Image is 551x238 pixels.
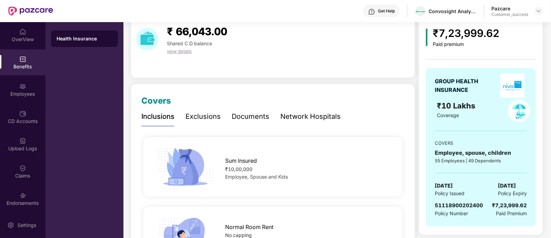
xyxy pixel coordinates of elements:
[19,110,26,117] img: svg+xml;base64,PHN2ZyBpZD0iQ0RfQWNjb3VudHMiIGRhdGEtbmFtZT0iQ0QgQWNjb3VudHMiIHhtbG5zPSJodHRwOi8vd3...
[435,182,453,190] span: [DATE]
[508,100,530,122] img: policyIcon
[492,201,527,210] div: ₹7,23,999.62
[57,35,112,42] div: Health Insurance
[155,146,216,188] img: icon
[141,111,174,122] div: Inclusions
[498,182,516,190] span: [DATE]
[7,222,14,229] img: svg+xml;base64,PHN2ZyBpZD0iU2V0dGluZy0yMHgyMCIgeG1sbnM9Imh0dHA6Ly93d3cudzMub3JnLzIwMDAvc3ZnIiB3aW...
[429,8,477,15] div: Convosight Analytics Private Limited
[491,5,528,12] div: Pazcare
[167,40,212,46] span: Shared C.D balance
[536,8,541,14] img: svg+xml;base64,PHN2ZyBpZD0iRHJvcGRvd24tMzJ4MzIiIHhtbG5zPSJodHRwOi8vd3d3LnczLm9yZy8yMDAwL3N2ZyIgd2...
[433,41,500,47] div: Paid premium
[437,112,459,118] span: Coverage
[496,210,527,217] span: Paid Premium
[437,101,478,110] span: ₹10 Lakhs
[141,96,171,106] span: Covers
[498,190,527,197] span: Policy Expiry
[426,29,428,46] img: icon
[435,210,468,216] span: Policy Number
[136,28,159,50] img: download
[8,7,53,16] img: New Pazcare Logo
[280,111,341,122] div: Network Hospitals
[500,74,524,98] img: insurerLogo
[368,8,375,15] img: svg+xml;base64,PHN2ZyBpZD0iSGVscC0zMngzMiIgeG1sbnM9Imh0dHA6Ly93d3cudzMub3JnLzIwMDAvc3ZnIiB3aWR0aD...
[435,190,464,197] span: Policy Issued
[435,202,483,209] span: 51118900202400
[435,77,495,94] div: GROUP HEALTH INSURANCE
[226,223,274,231] span: Normal Room Rent
[232,111,269,122] div: Documents
[19,83,26,90] img: svg+xml;base64,PHN2ZyBpZD0iRW1wbG95ZWVzIiB4bWxucz0iaHR0cDovL3d3dy53My5vcmcvMjAwMC9zdmciIHdpZHRoPS...
[16,222,38,229] div: Settings
[19,165,26,172] img: svg+xml;base64,PHN2ZyBpZD0iQ2xhaW0iIHhtbG5zPSJodHRwOi8vd3d3LnczLm9yZy8yMDAwL3N2ZyIgd2lkdGg9IjIwIi...
[167,25,227,38] span: ₹ 66,043.00
[226,156,257,165] span: Sum Insured
[19,137,26,144] img: svg+xml;base64,PHN2ZyBpZD0iVXBsb2FkX0xvZ3MiIGRhdGEtbmFtZT0iVXBsb2FkIExvZ3MiIHhtbG5zPSJodHRwOi8vd3...
[433,25,500,41] div: ₹7,23,999.62
[186,111,221,122] div: Exclusions
[415,10,425,13] img: Convo%20Logo.png
[435,149,527,157] div: Employee, spouse, children
[378,8,395,14] div: Get Help
[491,12,528,17] div: Customer_success
[226,174,288,180] span: Employee, Spouse and Kids
[19,192,26,199] img: svg+xml;base64,PHN2ZyBpZD0iRW5kb3JzZW1lbnRzIiB4bWxucz0iaHR0cDovL3d3dy53My5vcmcvMjAwMC9zdmciIHdpZH...
[19,28,26,35] img: svg+xml;base64,PHN2ZyBpZD0iSG9tZSIgeG1sbnM9Imh0dHA6Ly93d3cudzMub3JnLzIwMDAvc3ZnIiB3aWR0aD0iMjAiIG...
[435,157,527,164] div: 55 Employees | 49 Dependents
[167,48,192,54] span: view details
[435,140,527,146] div: COVERS
[19,56,26,63] img: svg+xml;base64,PHN2ZyBpZD0iQmVuZWZpdHMiIHhtbG5zPSJodHRwOi8vd3d3LnczLm9yZy8yMDAwL3N2ZyIgd2lkdGg9Ij...
[226,165,391,173] div: ₹10,00,000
